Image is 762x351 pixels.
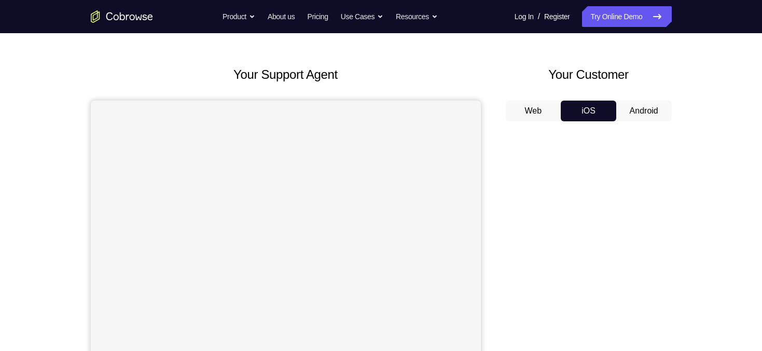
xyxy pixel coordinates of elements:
button: Product [223,6,255,27]
a: Try Online Demo [582,6,671,27]
button: Use Cases [341,6,383,27]
span: / [538,10,540,23]
a: About us [268,6,295,27]
a: Go to the home page [91,10,153,23]
a: Pricing [307,6,328,27]
button: Web [506,101,561,121]
a: Log In [515,6,534,27]
button: Resources [396,6,438,27]
h2: Your Support Agent [91,65,481,84]
a: Register [544,6,570,27]
button: Android [616,101,672,121]
h2: Your Customer [506,65,672,84]
button: iOS [561,101,616,121]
